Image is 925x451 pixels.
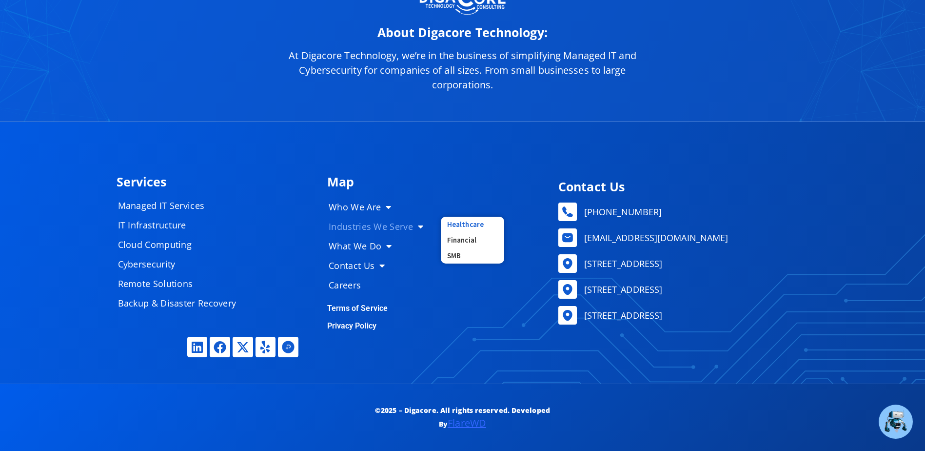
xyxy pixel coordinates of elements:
a: Cybersecurity [108,254,255,274]
a: Terms of Service [327,304,388,313]
a: Managed IT Services [108,196,255,215]
p: ©2025 – Digacore. All rights reserved. Developed By [354,404,571,432]
span: [PHONE_NUMBER] [582,205,662,219]
span: [STREET_ADDRESS] [582,256,663,271]
span: [STREET_ADDRESS] [582,282,663,297]
h4: Contact Us [558,181,804,193]
a: [EMAIL_ADDRESS][DOMAIN_NAME] [558,228,804,247]
a: Careers [319,275,441,295]
a: Cloud Computing [108,235,255,254]
a: Industries We Serve [319,217,441,236]
a: [PHONE_NUMBER] [558,203,804,221]
a: Financial [441,232,504,248]
nav: Menu [319,197,441,295]
span: [EMAIL_ADDRESS][DOMAIN_NAME] [582,230,728,245]
h4: Services [117,176,317,188]
a: Who We Are [319,197,441,217]
a: What We Do [319,236,441,256]
a: [STREET_ADDRESS] [558,306,804,325]
a: [STREET_ADDRESS] [558,280,804,299]
h2: About Digacore Technology: [273,26,653,39]
a: Remote Solutions [108,274,255,293]
a: Contact Us [319,256,441,275]
p: At Digacore Technology, we’re in the business of simplifying Managed IT and Cybersecurity for com... [273,48,653,92]
span: [STREET_ADDRESS] [582,308,663,323]
h4: Map [327,176,544,188]
nav: Menu [108,196,255,313]
a: IT Infrastructure [108,215,255,235]
a: Privacy Policy [327,321,376,330]
a: Backup & Disaster Recovery [108,293,255,313]
ul: Industries We Serve [441,217,504,264]
a: Healthcare [441,217,504,232]
a: FlareWD [448,416,486,430]
a: SMB [441,248,504,264]
a: [STREET_ADDRESS] [558,254,804,273]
